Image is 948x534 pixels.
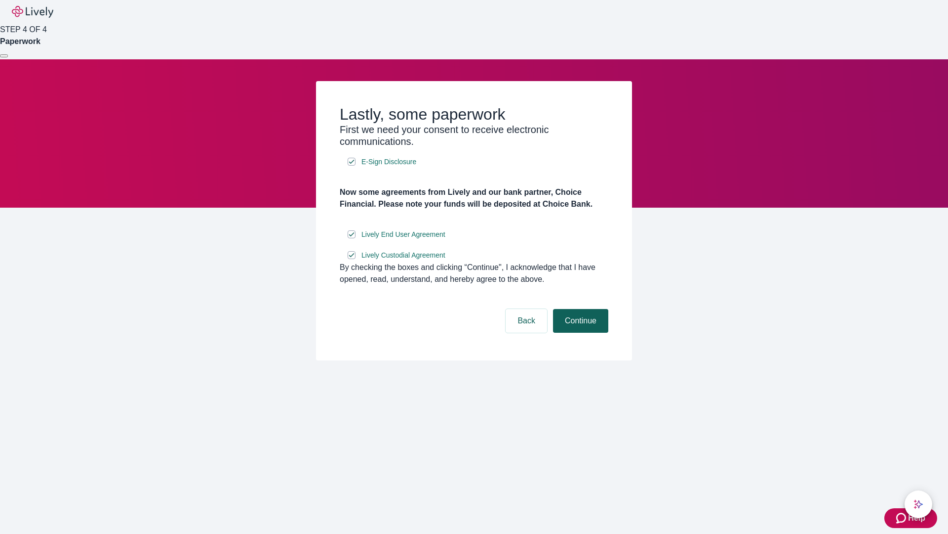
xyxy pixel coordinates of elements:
[340,186,608,210] h4: Now some agreements from Lively and our bank partner, Choice Financial. Please note your funds wi...
[359,249,447,262] a: e-sign disclosure document
[340,105,608,124] h2: Lastly, some paperwork
[361,250,445,261] span: Lively Custodial Agreement
[359,156,418,168] a: e-sign disclosure document
[12,6,53,18] img: Lively
[896,512,908,524] svg: Zendesk support icon
[506,309,547,333] button: Back
[905,490,932,518] button: chat
[340,262,608,285] div: By checking the boxes and clicking “Continue", I acknowledge that I have opened, read, understand...
[361,229,445,240] span: Lively End User Agreement
[908,512,925,524] span: Help
[913,499,923,509] svg: Lively AI Assistant
[340,124,608,147] h3: First we need your consent to receive electronic communications.
[361,157,416,167] span: E-Sign Disclosure
[884,508,937,528] button: Zendesk support iconHelp
[359,228,447,241] a: e-sign disclosure document
[553,309,608,333] button: Continue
